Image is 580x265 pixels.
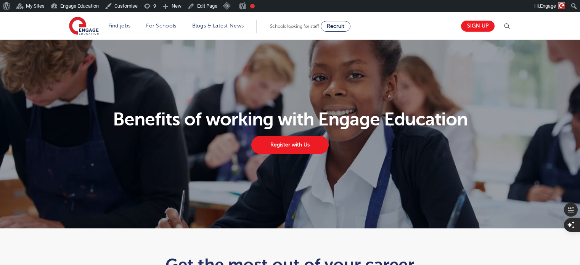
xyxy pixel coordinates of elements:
a: Sign up [461,21,495,32]
a: Blogs & Latest News [192,23,244,29]
span: Schools looking for staff [270,24,319,29]
a: Recruit [321,21,350,32]
h1: Benefits of working with Engage Education [64,110,516,128]
div: Focus keyphrase not set [250,4,255,8]
span: Recruit [327,23,344,29]
a: For Schools [146,23,176,29]
a: Find jobs [108,23,131,29]
a: Register with Us [251,136,328,154]
span: Engage [540,3,556,9]
img: Engage Education [69,17,99,36]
